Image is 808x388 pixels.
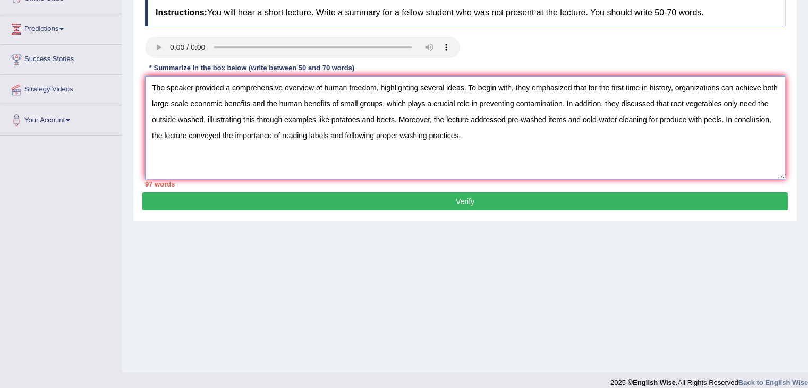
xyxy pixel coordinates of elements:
[1,14,122,41] a: Predictions
[1,75,122,102] a: Strategy Videos
[145,63,359,73] div: * Summarize in the box below (write between 50 and 70 words)
[1,45,122,71] a: Success Stories
[145,179,785,189] div: 97 words
[142,192,788,210] button: Verify
[156,8,207,17] b: Instructions:
[738,378,808,386] a: Back to English Wise
[610,372,808,387] div: 2025 © All Rights Reserved
[633,378,677,386] strong: English Wise.
[1,105,122,132] a: Your Account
